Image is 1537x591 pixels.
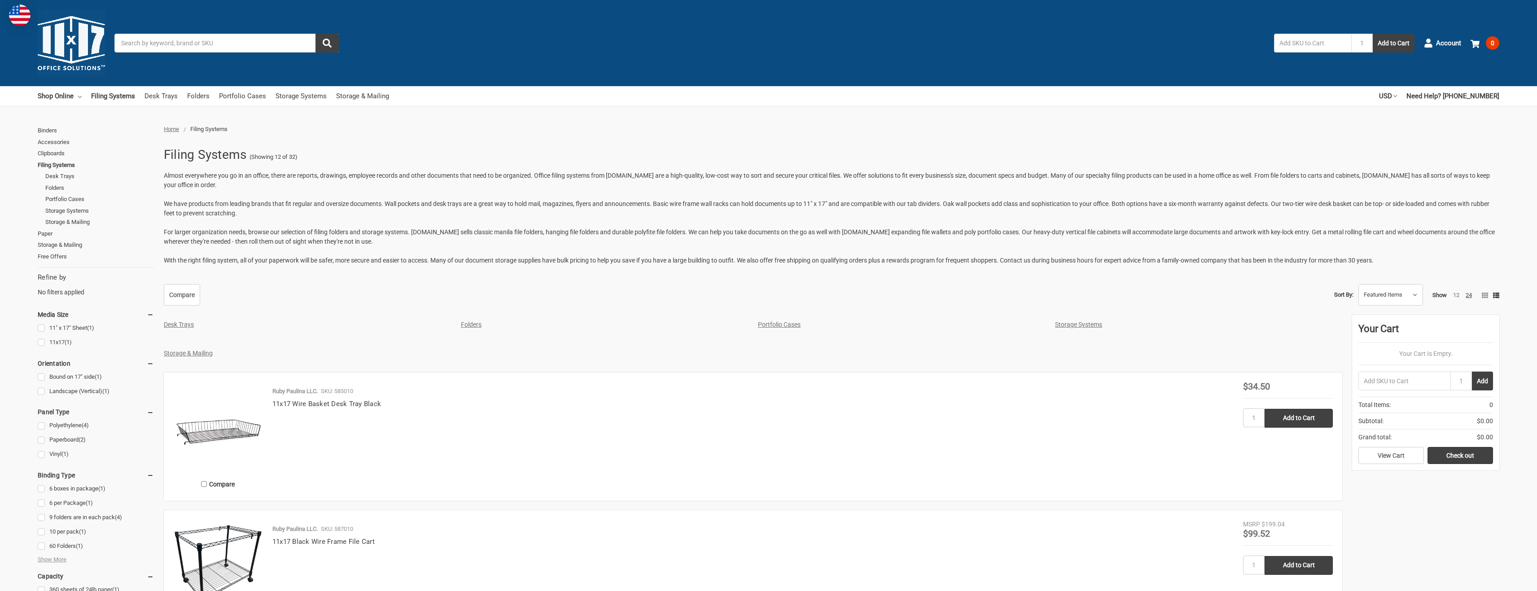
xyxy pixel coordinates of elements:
a: Binders [38,125,154,136]
span: $0.00 [1477,433,1493,442]
a: Folders [45,182,154,194]
span: (Showing 12 of 32) [250,153,298,162]
span: Subtotal: [1358,416,1384,426]
a: Bound on 17" side [38,371,154,383]
a: Storage & Mailing [38,239,154,251]
a: USD [1379,86,1397,106]
span: Filing Systems [190,126,228,132]
span: (1) [95,373,102,380]
a: Shop Online [38,86,82,106]
a: Check out [1428,447,1493,464]
span: 0 [1489,400,1493,410]
a: 11x17 Black Wire Frame File Cart [272,538,375,546]
span: $34.50 [1243,381,1270,392]
a: Polyethylene [38,420,154,432]
span: Show More [38,555,66,564]
a: Portfolio Cases [45,193,154,205]
a: Account [1424,31,1461,55]
a: 24 [1466,292,1472,298]
div: Your Cart [1358,321,1493,343]
input: Search by keyword, brand or SKU [114,34,339,53]
span: Show [1432,292,1447,298]
span: 0 [1486,36,1499,50]
a: Filing Systems [91,86,135,106]
a: 6 per Package [38,497,154,509]
a: Clipboards [38,148,154,159]
img: 11x17 Wire Basket Desk Tray Black [173,382,263,472]
span: (4) [115,514,122,521]
a: Storage Systems [276,86,327,106]
p: Your Cart Is Empty. [1358,349,1493,359]
a: Home [164,126,179,132]
a: View Cart [1358,447,1424,464]
span: (1) [86,499,93,506]
a: 60 Folders [38,540,154,552]
p: For larger organization needs, browse our selection of filing folders and storage systems. [DOMAI... [164,228,1499,246]
p: Ruby Paulina LLC. [272,387,318,396]
p: We have products from leading brands that fit regular and oversize documents. Wall pockets and de... [164,199,1499,218]
a: Storage Systems [45,205,154,217]
a: Need Help? [PHONE_NUMBER] [1406,86,1499,106]
a: Desk Trays [45,171,154,182]
span: (1) [65,339,72,346]
a: 9 folders are in each pack [38,512,154,524]
a: Desk Trays [164,321,194,328]
span: (1) [79,528,86,535]
span: (2) [79,436,86,443]
span: $99.52 [1243,528,1270,539]
a: Accessories [38,136,154,148]
a: Folders [461,321,482,328]
p: Ruby Paulina LLC. [272,525,318,534]
h5: Capacity [38,571,154,582]
div: MSRP [1243,520,1260,529]
h1: Filing Systems [164,143,247,166]
span: $0.00 [1477,416,1493,426]
span: (1) [61,451,69,457]
img: duty and tax information for United States [9,4,31,26]
input: Add SKU to Cart [1274,34,1351,53]
a: 12 [1453,292,1459,298]
h5: Binding Type [38,470,154,481]
a: Portfolio Cases [219,86,266,106]
input: Add to Cart [1265,556,1333,575]
a: Paperboard [38,434,154,446]
p: SKU: 587010 [321,525,353,534]
span: (1) [76,543,83,549]
a: Landscape (Vertical) [38,385,154,398]
label: Sort By: [1334,288,1353,302]
h5: Media Size [38,309,154,320]
h5: Refine by [38,272,154,283]
span: (1) [102,388,109,394]
span: Grand total: [1358,433,1392,442]
a: 11" x 17" Sheet [38,322,154,334]
a: Folders [187,86,210,106]
a: Storage & Mailing [164,350,213,357]
p: Almost everywhere you go in an office, there are reports, drawings, employee records and other do... [164,171,1499,190]
h5: Panel Type [38,407,154,417]
a: Filing Systems [38,159,154,171]
a: 10 per pack [38,526,154,538]
button: Add [1472,372,1493,390]
span: $199.04 [1261,521,1285,528]
input: Add SKU to Cart [1358,372,1450,390]
a: 11x17 Wire Basket Desk Tray Black [272,400,381,408]
input: Add to Cart [1265,409,1333,428]
a: Storage Systems [1055,321,1102,328]
button: Add to Cart [1373,34,1414,53]
a: Vinyl [38,448,154,460]
a: Storage & Mailing [45,216,154,228]
a: Storage & Mailing [336,86,389,106]
img: 11x17.com [38,9,105,77]
a: 0 [1471,31,1499,55]
span: (1) [87,324,94,331]
a: Compare [164,284,200,306]
a: 6 boxes in package [38,483,154,495]
input: Compare [201,481,207,487]
a: Paper [38,228,154,240]
a: Desk Trays [145,86,178,106]
span: (4) [82,422,89,429]
a: Free Offers [38,251,154,263]
p: SKU: 585010 [321,387,353,396]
